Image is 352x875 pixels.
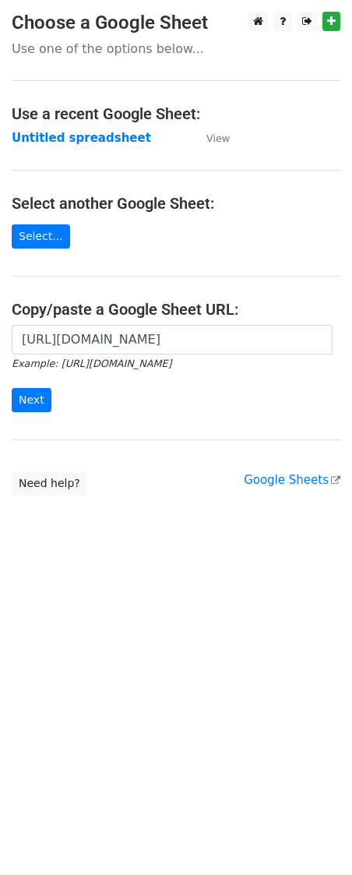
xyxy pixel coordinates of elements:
a: View [191,131,230,145]
small: View [206,132,230,144]
p: Use one of the options below... [12,41,340,57]
small: Example: [URL][DOMAIN_NAME] [12,358,171,369]
a: Select... [12,224,70,249]
iframe: Chat Widget [274,800,352,875]
h4: Use a recent Google Sheet: [12,104,340,123]
h3: Choose a Google Sheet [12,12,340,34]
a: Google Sheets [244,473,340,487]
h4: Copy/paste a Google Sheet URL: [12,300,340,319]
input: Paste your Google Sheet URL here [12,325,333,355]
h4: Select another Google Sheet: [12,194,340,213]
a: Untitled spreadsheet [12,131,151,145]
a: Need help? [12,471,87,496]
input: Next [12,388,51,412]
